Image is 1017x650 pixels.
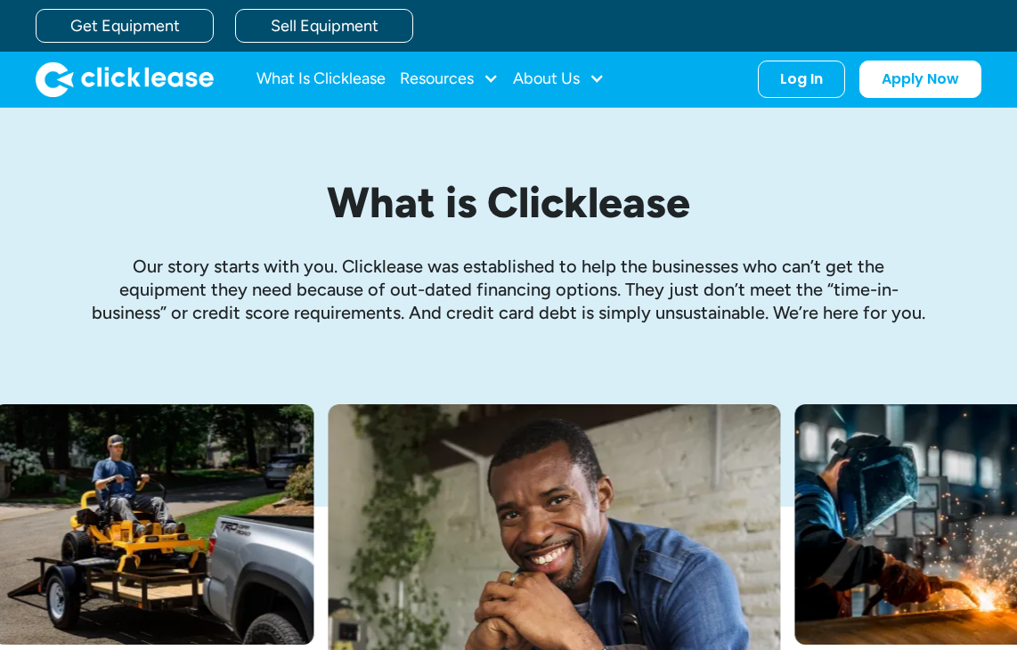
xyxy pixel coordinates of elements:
[90,179,927,226] h1: What is Clicklease
[400,61,499,97] div: Resources
[780,70,823,88] div: Log In
[36,9,214,43] a: Get Equipment
[36,61,214,97] a: home
[36,61,214,97] img: Clicklease logo
[513,61,605,97] div: About Us
[859,61,981,98] a: Apply Now
[256,61,386,97] a: What Is Clicklease
[90,255,927,324] p: Our story starts with you. Clicklease was established to help the businesses who can’t get the eq...
[235,9,413,43] a: Sell Equipment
